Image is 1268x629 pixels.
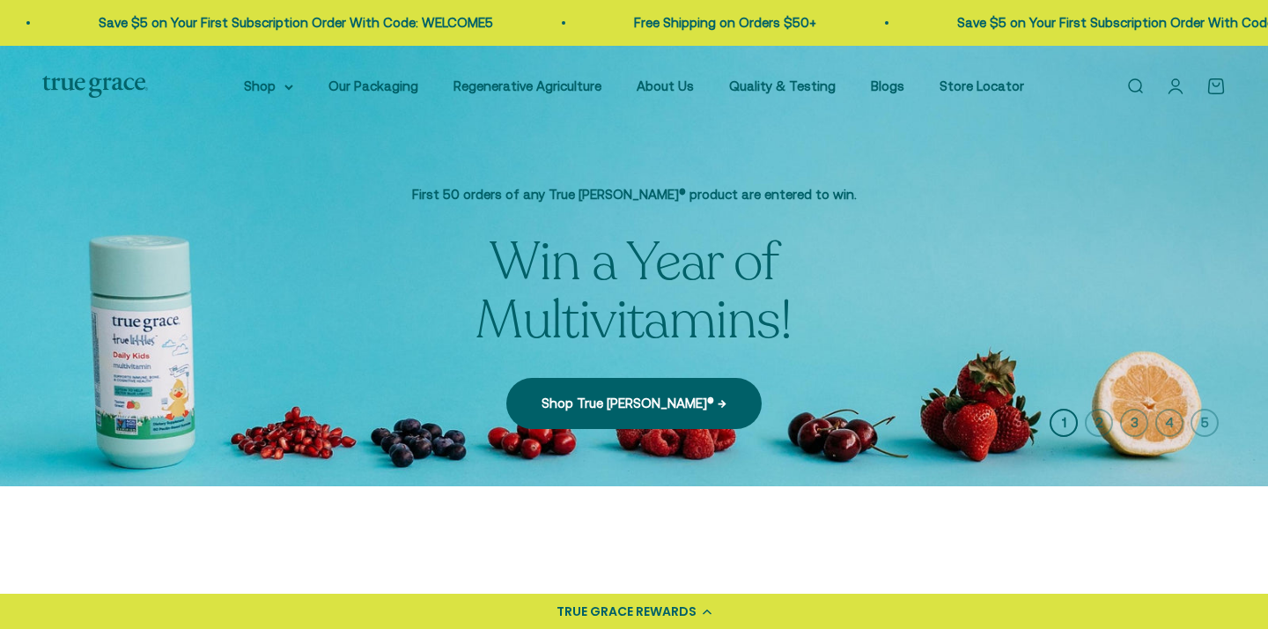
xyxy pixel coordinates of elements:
button: 3 [1120,409,1148,437]
a: Blogs [871,78,904,93]
a: Shop True [PERSON_NAME]® → [506,378,762,429]
a: Regenerative Agriculture [453,78,601,93]
div: TRUE GRACE REWARDS [557,603,697,621]
p: First 50 orders of any True [PERSON_NAME]® product are entered to win. [343,184,925,205]
split-lines: Win a Year of Multivitamins! [475,226,792,357]
button: 5 [1191,409,1219,437]
button: 4 [1155,409,1183,437]
a: Quality & Testing [729,78,836,93]
a: Store Locator [940,78,1024,93]
a: Our Packaging [328,78,418,93]
summary: Shop [244,76,293,97]
p: Save $5 on Your First Subscription Order With Code: WELCOME5 [98,12,492,33]
a: Free Shipping on Orders $50+ [633,15,815,30]
button: 2 [1085,409,1113,437]
button: 1 [1050,409,1078,437]
a: About Us [637,78,694,93]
